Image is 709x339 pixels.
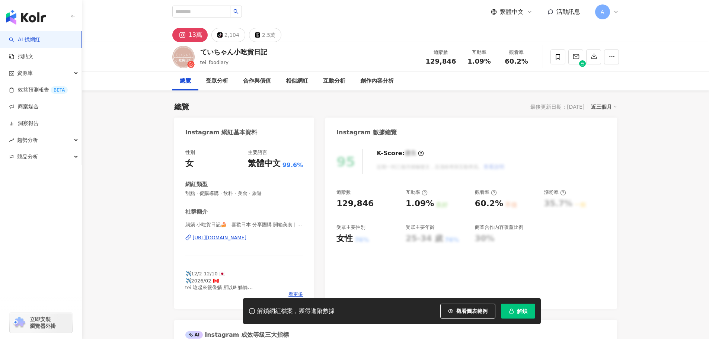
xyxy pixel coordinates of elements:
span: 1.09% [467,58,491,65]
span: 甜點 · 促購導購 · 飲料 · 美食 · 旅遊 [185,190,303,197]
span: 立即安裝 瀏覽器外掛 [30,316,56,329]
div: 2,104 [224,30,239,40]
div: 受眾主要性別 [336,224,365,231]
div: 創作內容分析 [360,77,394,86]
div: [URL][DOMAIN_NAME] [193,234,247,241]
div: 繁體中文 [248,158,281,169]
div: 總覽 [174,102,189,112]
div: AI [185,331,203,339]
div: 性別 [185,149,195,156]
span: 解鎖 [517,308,527,314]
span: ✈️12/2-12/10 🇯🇵 ✈️2026/02 🇨🇦 tei 唸起來很像躺 所以叫躺躺 下班紀錄吃貨日常/有趣的事/旅遊分享✈️ ↦ 合作可私訊或Email：[EMAIL_ADDRESS][... [185,271,282,324]
a: 找貼文 [9,53,33,60]
div: 最後更新日期：[DATE] [530,104,584,110]
span: tei_foodiary [200,60,229,65]
img: chrome extension [12,317,26,329]
span: 活動訊息 [556,8,580,15]
span: 競品分析 [17,148,38,165]
div: 2.5萬 [262,30,275,40]
div: 1.09% [406,198,434,210]
span: 繁體中文 [500,8,524,16]
div: 女 [185,158,194,169]
div: Instagram 成效等級三大指標 [185,331,289,339]
span: search [233,9,239,14]
span: 99.6% [282,161,303,169]
div: 觀看率 [475,189,497,196]
a: searchAI 找網紅 [9,36,40,44]
div: 60.2% [475,198,503,210]
button: 觀看圖表範例 [440,304,495,319]
div: 129,846 [336,198,374,210]
span: rise [9,138,14,143]
a: 效益預測報告BETA [9,86,68,94]
div: 總覽 [180,77,191,86]
button: 解鎖 [501,304,535,319]
div: 追蹤數 [426,49,456,56]
span: 129,846 [426,57,456,65]
div: ていちゃん小吃貨日記 [200,47,267,57]
div: 互動率 [406,189,428,196]
div: 13萬 [189,30,202,40]
div: 網紅類型 [185,180,208,188]
a: chrome extension立即安裝 瀏覽器外掛 [10,313,72,333]
div: 女性 [336,233,353,244]
span: 觀看圖表範例 [456,308,488,314]
img: KOL Avatar [172,46,195,68]
span: 趨勢分析 [17,132,38,148]
button: 13萬 [172,28,208,42]
div: Instagram 網紅基本資料 [185,128,258,137]
div: 主要語言 [248,149,267,156]
div: 觀看率 [502,49,531,56]
div: Instagram 數據總覽 [336,128,397,137]
a: 洞察報告 [9,120,39,127]
button: 2,104 [211,28,245,42]
div: 漲粉率 [544,189,566,196]
div: 受眾分析 [206,77,228,86]
a: 商案媒合 [9,103,39,111]
div: 互動分析 [323,77,345,86]
img: logo [6,10,46,25]
span: 看更多 [288,291,303,298]
button: 2.5萬 [249,28,281,42]
div: 合作與價值 [243,77,271,86]
div: 社群簡介 [185,208,208,216]
span: 資源庫 [17,65,33,81]
div: 近三個月 [591,102,617,112]
div: 追蹤數 [336,189,351,196]
div: 商業合作內容覆蓋比例 [475,224,523,231]
a: [URL][DOMAIN_NAME] [185,234,303,241]
div: 解鎖網紅檔案，獲得進階數據 [257,307,335,315]
span: 躺躺 小吃貨日記🍰｜喜歡日本 分享團購 開箱美食 | tei_foodiary [185,221,303,228]
div: 受眾主要年齡 [406,224,435,231]
span: A [601,8,604,16]
div: 相似網紅 [286,77,308,86]
div: 互動率 [465,49,494,56]
span: 60.2% [505,58,528,65]
div: K-Score : [377,149,424,157]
